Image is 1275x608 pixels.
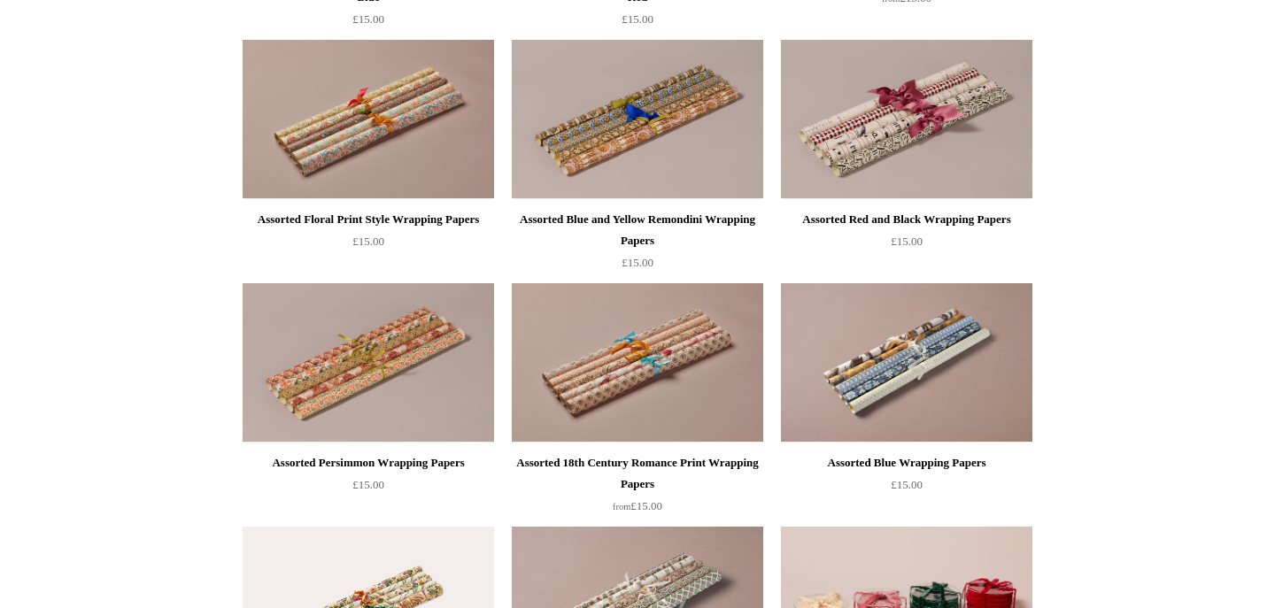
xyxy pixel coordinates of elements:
img: Assorted Blue Wrapping Papers [781,283,1032,443]
img: Assorted Floral Print Style Wrapping Papers [243,40,494,199]
div: Assorted Blue and Yellow Remondini Wrapping Papers [516,209,759,251]
a: Assorted Red and Black Wrapping Papers £15.00 [781,209,1032,281]
span: £15.00 [891,478,923,491]
a: Assorted 18th Century Romance Print Wrapping Papers Assorted 18th Century Romance Print Wrapping ... [512,283,763,443]
span: £15.00 [352,12,384,26]
div: Assorted Blue Wrapping Papers [785,452,1028,473]
span: £15.00 [622,256,653,269]
span: £15.00 [352,235,384,248]
img: Assorted Blue and Yellow Remondini Wrapping Papers [512,40,763,199]
div: Assorted Floral Print Style Wrapping Papers [247,209,490,230]
span: £15.00 [613,499,662,512]
div: Assorted Red and Black Wrapping Papers [785,209,1028,230]
img: Assorted Red and Black Wrapping Papers [781,40,1032,199]
img: Assorted Persimmon Wrapping Papers [243,283,494,443]
span: £15.00 [891,235,923,248]
a: Assorted Red and Black Wrapping Papers Assorted Red and Black Wrapping Papers [781,40,1032,199]
a: Assorted 18th Century Romance Print Wrapping Papers from£15.00 [512,452,763,525]
a: Assorted Blue Wrapping Papers £15.00 [781,452,1032,525]
div: Assorted 18th Century Romance Print Wrapping Papers [516,452,759,495]
img: Assorted 18th Century Romance Print Wrapping Papers [512,283,763,443]
a: Assorted Blue Wrapping Papers Assorted Blue Wrapping Papers [781,283,1032,443]
a: Assorted Persimmon Wrapping Papers Assorted Persimmon Wrapping Papers [243,283,494,443]
a: Assorted Blue and Yellow Remondini Wrapping Papers £15.00 [512,209,763,281]
a: Assorted Persimmon Wrapping Papers £15.00 [243,452,494,525]
span: £15.00 [352,478,384,491]
span: from [613,502,630,512]
div: Assorted Persimmon Wrapping Papers [247,452,490,473]
a: Assorted Blue and Yellow Remondini Wrapping Papers Assorted Blue and Yellow Remondini Wrapping Pa... [512,40,763,199]
a: Assorted Floral Print Style Wrapping Papers £15.00 [243,209,494,281]
a: Assorted Floral Print Style Wrapping Papers Assorted Floral Print Style Wrapping Papers [243,40,494,199]
span: £15.00 [622,12,653,26]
